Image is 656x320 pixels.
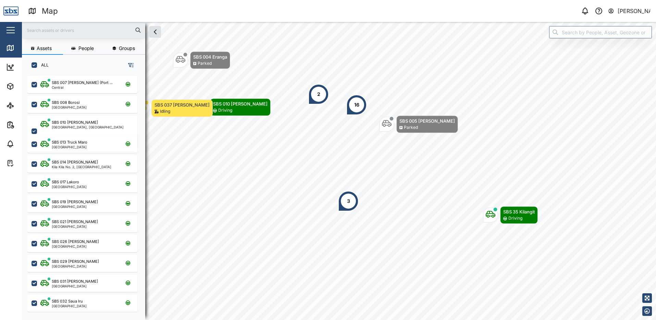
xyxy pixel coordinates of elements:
[27,73,145,315] div: grid
[52,219,98,225] div: SBS 021 [PERSON_NAME]
[52,199,98,205] div: SBS 019 [PERSON_NAME]
[198,60,212,67] div: Parked
[52,225,98,228] div: [GEOGRAPHIC_DATA]
[52,259,99,264] div: SBS 029 [PERSON_NAME]
[52,120,98,125] div: SBS 010 [PERSON_NAME]
[317,90,320,98] div: 2
[52,159,98,165] div: SBS 014 [PERSON_NAME]
[154,101,210,108] div: SBS 037 [PERSON_NAME]
[52,298,83,304] div: SBS 032 Saua Iru
[160,108,170,115] div: Idling
[618,7,651,15] div: [PERSON_NAME]
[483,206,538,224] div: Map marker
[338,191,359,211] div: Map marker
[52,145,87,149] div: [GEOGRAPHIC_DATA]
[52,80,113,86] div: SBS 007 [PERSON_NAME] (Port ...
[193,53,227,60] div: SBS 004 Eranga
[549,26,652,38] input: Search by People, Asset, Geozone or Place
[399,118,455,124] div: SBS 005 [PERSON_NAME]
[508,215,522,222] div: Driving
[608,6,651,16] button: [PERSON_NAME]
[52,86,113,89] div: Central
[18,63,49,71] div: Dashboard
[52,165,111,169] div: Kila Kila No. 2, [GEOGRAPHIC_DATA]
[42,5,58,17] div: Map
[193,98,271,116] div: Map marker
[134,99,213,117] div: Map marker
[37,46,52,51] span: Assets
[308,84,329,104] div: Map marker
[52,106,87,109] div: [GEOGRAPHIC_DATA]
[18,83,39,90] div: Assets
[213,100,268,107] div: SBS 010 [PERSON_NAME]
[52,239,99,245] div: SBS 026 [PERSON_NAME]
[18,44,33,52] div: Map
[119,46,135,51] span: Groups
[52,179,79,185] div: SBS 017 Lakoro
[354,101,359,109] div: 16
[52,185,87,188] div: [GEOGRAPHIC_DATA]
[52,139,87,145] div: SBS 013 Truck Maro
[52,100,80,106] div: SBS 008 Borosi
[52,205,98,208] div: [GEOGRAPHIC_DATA]
[52,304,87,308] div: [GEOGRAPHIC_DATA]
[22,22,656,320] canvas: Map
[37,62,49,68] label: ALL
[346,95,367,115] div: Map marker
[52,284,98,288] div: [GEOGRAPHIC_DATA]
[78,46,94,51] span: People
[503,208,535,215] div: SBS 35 Kilangit
[379,115,458,133] div: Map marker
[18,159,37,167] div: Tasks
[52,264,99,268] div: [GEOGRAPHIC_DATA]
[404,124,418,131] div: Parked
[18,102,34,109] div: Sites
[347,197,350,205] div: 3
[173,51,230,69] div: Map marker
[218,107,232,114] div: Driving
[3,3,18,19] img: Main Logo
[52,245,99,248] div: [GEOGRAPHIC_DATA]
[52,279,98,284] div: SBS 031 [PERSON_NAME]
[52,125,124,129] div: [GEOGRAPHIC_DATA], [GEOGRAPHIC_DATA]
[18,121,41,128] div: Reports
[18,140,39,148] div: Alarms
[26,25,141,35] input: Search assets or drivers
